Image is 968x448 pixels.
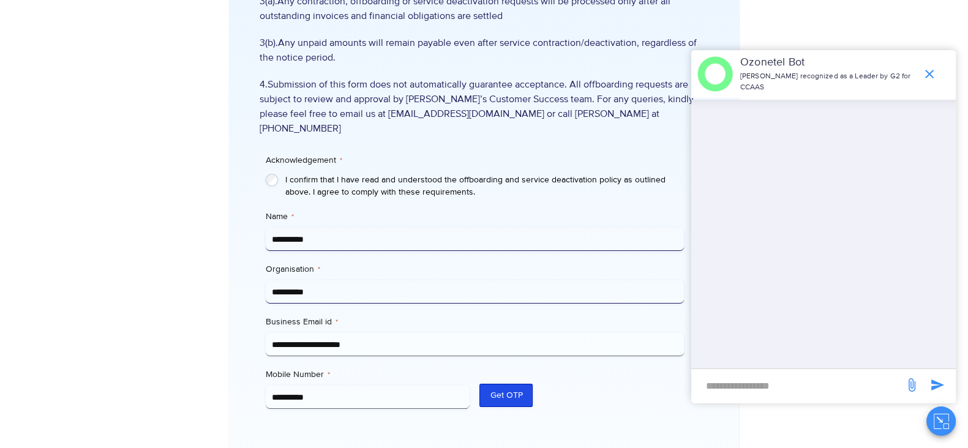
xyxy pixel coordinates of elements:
[260,35,708,65] span: 3(b).Any unpaid amounts will remain payable even after service contraction/deactivation, regardle...
[697,375,898,397] div: new-msg-input
[260,77,708,136] span: 4.Submission of this form does not automatically guarantee acceptance. All offboarding requests a...
[917,62,942,86] span: end chat or minimize
[925,373,950,397] span: send message
[266,211,684,223] label: Name
[266,368,470,381] label: Mobile Number
[479,384,533,407] button: Get OTP
[285,174,684,198] label: I confirm that I have read and understood the offboarding and service deactivation policy as outl...
[266,316,684,328] label: Business Email id
[899,373,924,397] span: send message
[740,71,916,93] p: [PERSON_NAME] recognized as a Leader by G2 for CCAAS
[740,54,916,71] p: Ozonetel Bot
[926,406,956,436] button: Close chat
[697,56,733,92] img: header
[266,263,684,275] label: Organisation
[266,154,342,166] legend: Acknowledgement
